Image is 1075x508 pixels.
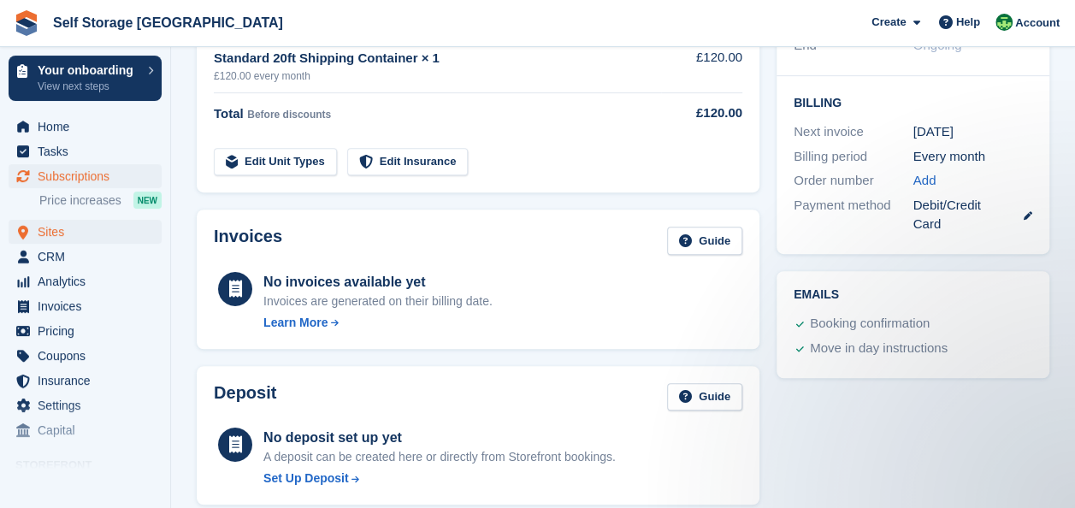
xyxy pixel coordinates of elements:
[347,148,469,176] a: Edit Insurance
[15,457,170,474] span: Storefront
[38,319,140,343] span: Pricing
[38,269,140,293] span: Analytics
[214,148,337,176] a: Edit Unit Types
[263,292,493,310] div: Invoices are generated on their billing date.
[871,14,906,31] span: Create
[9,139,162,163] a: menu
[133,192,162,209] div: NEW
[9,220,162,244] a: menu
[794,122,913,142] div: Next invoice
[263,428,616,448] div: No deposit set up yet
[214,49,661,68] div: Standard 20ft Shipping Container × 1
[794,288,1032,302] h2: Emails
[38,294,140,318] span: Invoices
[38,164,140,188] span: Subscriptions
[9,393,162,417] a: menu
[214,227,282,255] h2: Invoices
[263,314,493,332] a: Learn More
[38,139,140,163] span: Tasks
[38,418,140,442] span: Capital
[38,393,140,417] span: Settings
[46,9,290,37] a: Self Storage [GEOGRAPHIC_DATA]
[9,319,162,343] a: menu
[39,192,121,209] span: Price increases
[9,164,162,188] a: menu
[1015,15,1060,32] span: Account
[214,106,244,121] span: Total
[247,109,331,121] span: Before discounts
[661,38,742,92] td: £120.00
[9,245,162,269] a: menu
[9,344,162,368] a: menu
[214,68,661,84] div: £120.00 every month
[810,314,930,334] div: Booking confirmation
[913,171,936,191] a: Add
[913,196,1033,234] div: Debit/Credit Card
[38,344,140,368] span: Coupons
[263,314,328,332] div: Learn More
[9,56,162,101] a: Your onboarding View next steps
[9,369,162,393] a: menu
[810,339,948,359] div: Move in day instructions
[39,191,162,210] a: Price increases NEW
[794,93,1032,110] h2: Billing
[38,245,140,269] span: CRM
[263,272,493,292] div: No invoices available yet
[38,79,139,94] p: View next steps
[38,220,140,244] span: Sites
[263,470,349,487] div: Set Up Deposit
[14,10,39,36] img: stora-icon-8386f47178a22dfd0bd8f6a31ec36ba5ce8667c1dd55bd0f319d3a0aa187defe.svg
[995,14,1013,31] img: Mackenzie Wells
[956,14,980,31] span: Help
[9,269,162,293] a: menu
[38,64,139,76] p: Your onboarding
[794,196,913,234] div: Payment method
[38,115,140,139] span: Home
[667,383,742,411] a: Guide
[794,171,913,191] div: Order number
[9,115,162,139] a: menu
[794,147,913,167] div: Billing period
[263,448,616,466] p: A deposit can be created here or directly from Storefront bookings.
[667,227,742,255] a: Guide
[263,470,616,487] a: Set Up Deposit
[38,369,140,393] span: Insurance
[214,383,276,411] h2: Deposit
[9,294,162,318] a: menu
[913,147,1033,167] div: Every month
[9,418,162,442] a: menu
[913,122,1033,142] div: [DATE]
[661,103,742,123] div: £120.00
